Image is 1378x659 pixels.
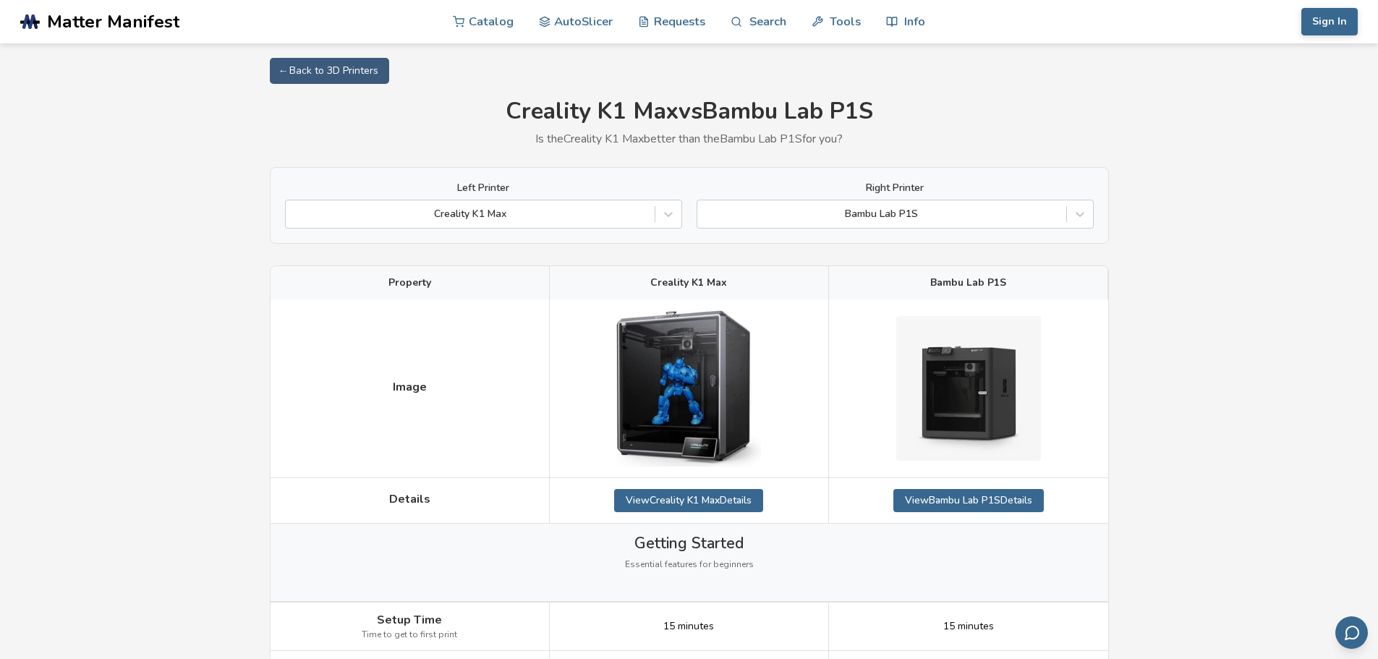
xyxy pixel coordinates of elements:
[47,12,179,32] span: Matter Manifest
[896,316,1041,461] img: Bambu Lab P1S
[697,182,1094,194] label: Right Printer
[1335,616,1368,649] button: Send feedback via email
[389,493,430,506] span: Details
[943,621,994,632] span: 15 minutes
[270,58,389,84] a: ← Back to 3D Printers
[293,208,296,220] input: Creality K1 Max
[634,535,744,552] span: Getting Started
[625,560,754,570] span: Essential features for beginners
[650,277,727,289] span: Creality K1 Max
[388,277,431,289] span: Property
[705,208,707,220] input: Bambu Lab P1S
[393,380,427,394] span: Image
[616,310,761,467] img: Creality K1 Max
[663,621,714,632] span: 15 minutes
[362,630,457,640] span: Time to get to first print
[270,132,1109,145] p: Is the Creality K1 Max better than the Bambu Lab P1S for you?
[285,182,682,194] label: Left Printer
[930,277,1006,289] span: Bambu Lab P1S
[1301,8,1358,35] button: Sign In
[270,98,1109,125] h1: Creality K1 Max vs Bambu Lab P1S
[614,489,763,512] a: ViewCreality K1 MaxDetails
[893,489,1044,512] a: ViewBambu Lab P1SDetails
[377,613,442,626] span: Setup Time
